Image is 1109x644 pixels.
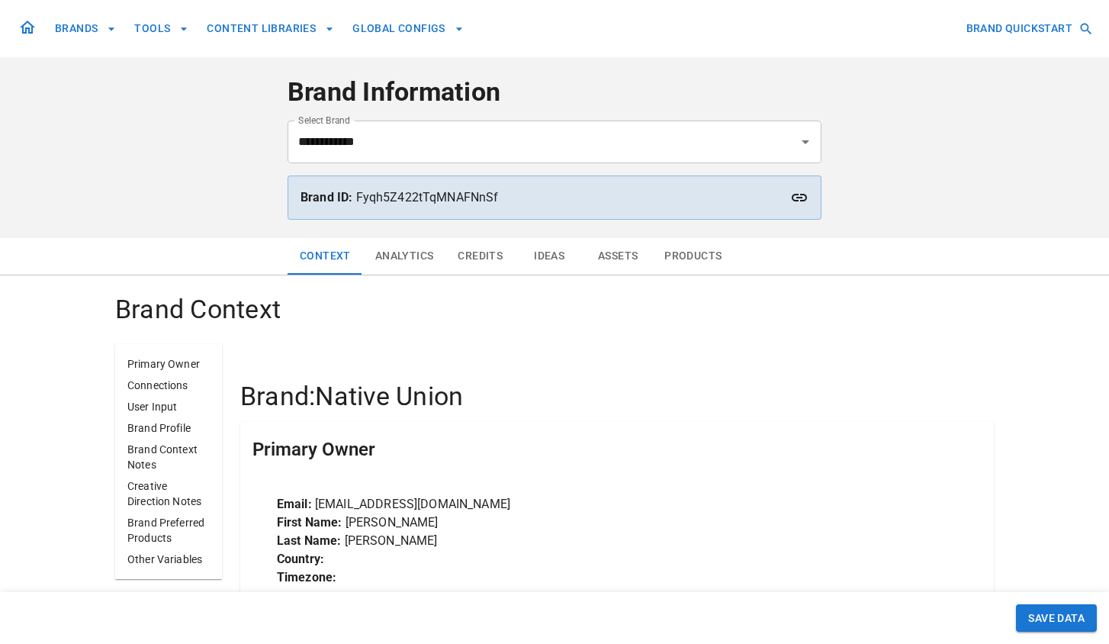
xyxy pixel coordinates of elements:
[960,14,1097,43] button: BRAND QUICKSTART
[652,238,734,275] button: Products
[127,399,210,414] p: User Input
[277,552,324,566] strong: Country:
[301,188,808,207] p: Fyqh5Z422tTqMNAFNnSf
[298,114,350,127] label: Select Brand
[201,14,340,43] button: CONTENT LIBRARIES
[795,131,816,153] button: Open
[240,422,994,477] div: Primary Owner
[1016,604,1097,633] button: SAVE DATA
[127,378,210,393] p: Connections
[288,76,821,108] h4: Brand Information
[252,437,375,462] h5: Primary Owner
[277,532,957,550] p: [PERSON_NAME]
[277,515,342,530] strong: First Name:
[277,497,312,511] strong: Email:
[583,238,652,275] button: Assets
[127,552,210,567] p: Other Variables
[115,294,994,326] h4: Brand Context
[127,356,210,372] p: Primary Owner
[127,420,210,436] p: Brand Profile
[128,14,194,43] button: TOOLS
[277,495,957,514] p: [EMAIL_ADDRESS][DOMAIN_NAME]
[49,14,122,43] button: BRANDS
[127,515,210,546] p: Brand Preferred Products
[277,570,336,584] strong: Timezone:
[277,533,342,548] strong: Last Name:
[288,238,363,275] button: Context
[445,238,515,275] button: Credits
[277,514,957,532] p: [PERSON_NAME]
[127,442,210,472] p: Brand Context Notes
[240,381,994,413] h4: Brand: Native Union
[363,238,446,275] button: Analytics
[127,478,210,509] p: Creative Direction Notes
[515,238,583,275] button: Ideas
[346,14,470,43] button: GLOBAL CONFIGS
[301,190,352,204] strong: Brand ID:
